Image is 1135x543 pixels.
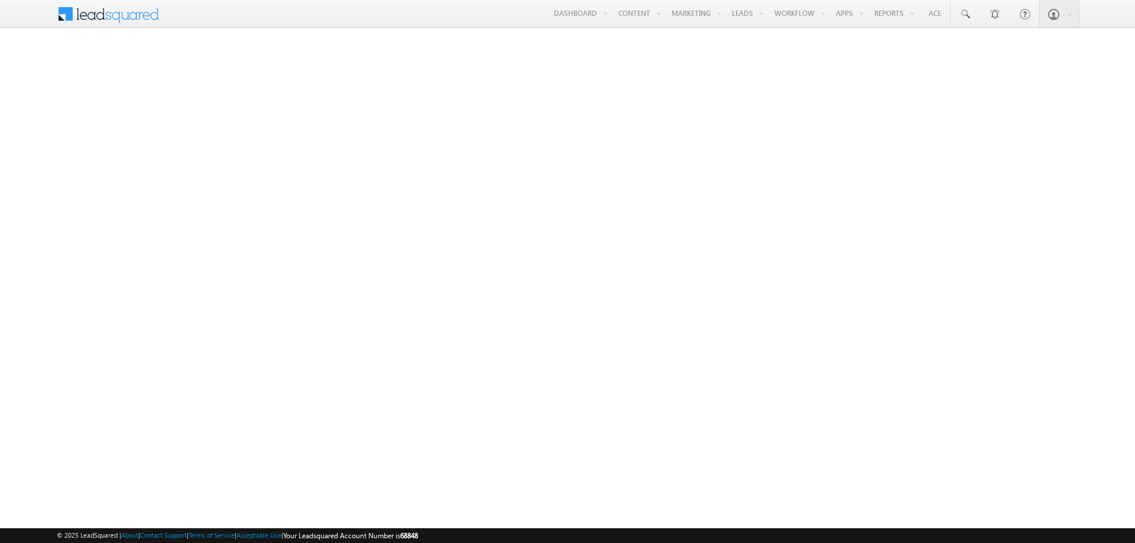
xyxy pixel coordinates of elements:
span: 68848 [400,531,418,540]
a: Contact Support [140,531,187,539]
span: Your Leadsquared Account Number is [283,531,418,540]
a: About [121,531,138,539]
a: Terms of Service [189,531,235,539]
span: © 2025 LeadSquared | | | | | [57,530,418,541]
a: Acceptable Use [236,531,281,539]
